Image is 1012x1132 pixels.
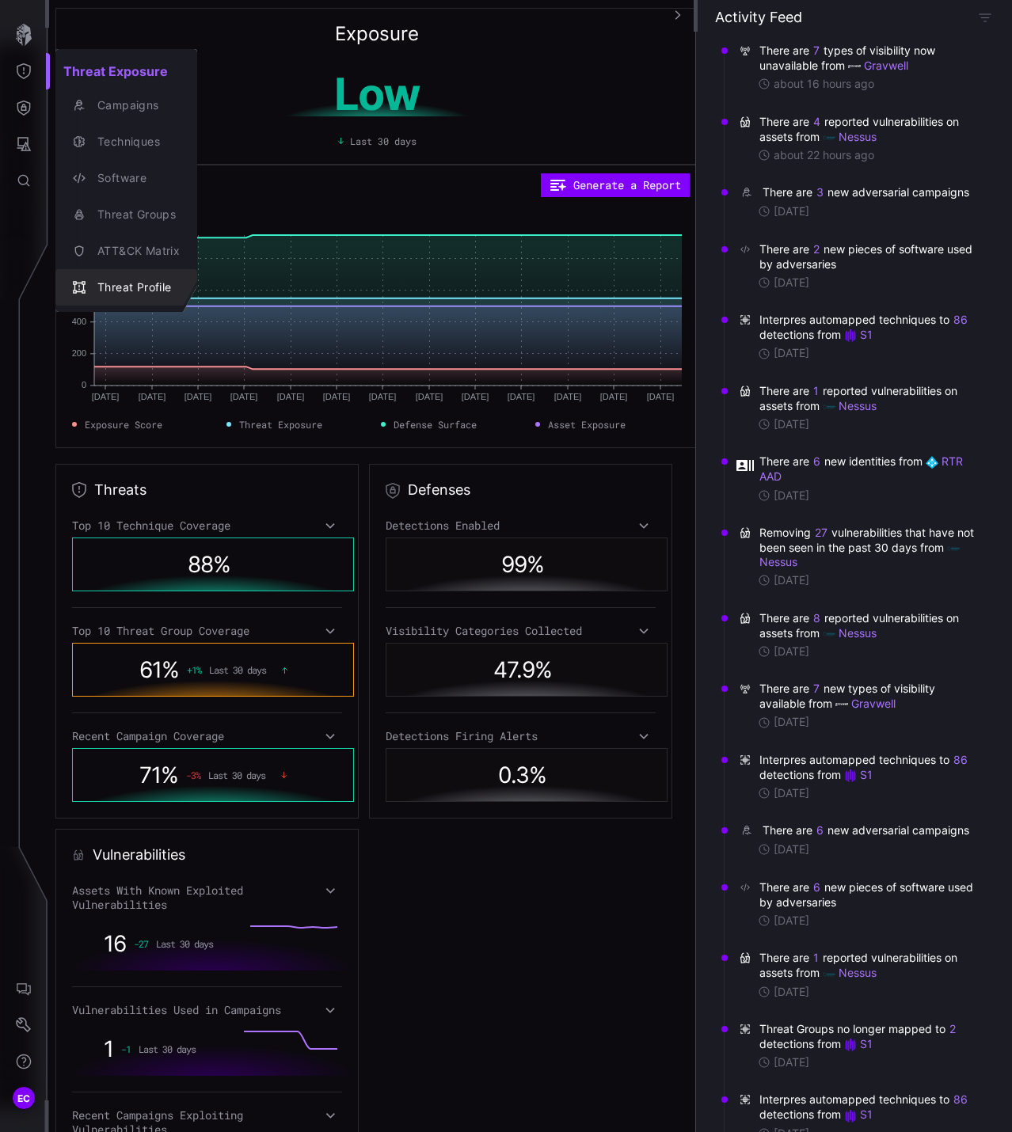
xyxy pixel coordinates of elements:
button: Software [55,160,197,196]
div: Threat Profile [89,278,180,298]
div: Campaigns [89,96,180,116]
button: Techniques [55,123,197,160]
button: Campaigns [55,87,197,123]
div: Threat Groups [89,205,180,225]
button: Threat Profile [55,269,197,306]
div: ATT&CK Matrix [89,241,180,261]
h2: Threat Exposure [55,55,197,87]
button: ATT&CK Matrix [55,233,197,269]
button: Threat Groups [55,196,197,233]
div: Techniques [89,132,180,152]
div: Software [89,169,180,188]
